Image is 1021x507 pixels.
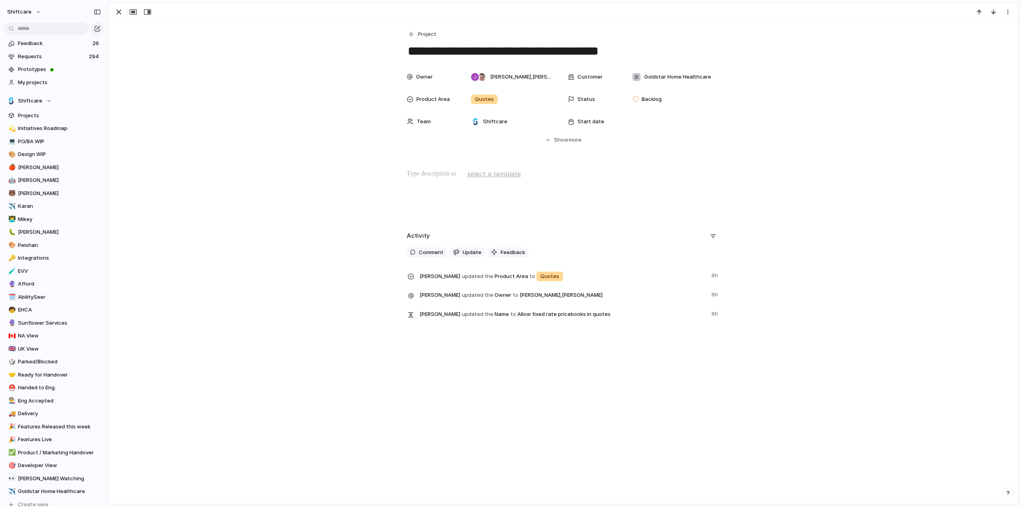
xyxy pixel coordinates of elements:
span: EHCA [18,306,101,314]
span: to [510,310,516,318]
span: Feedback [501,249,525,256]
button: 👀 [7,475,15,483]
span: Parked/Blocked [18,358,101,366]
button: Update [450,247,485,258]
span: EVV [18,267,101,275]
a: ✈️Karan [4,200,104,212]
span: Name Allow fixed rate pricebooks in quotes [420,308,707,320]
a: ✈️Goldstar Home Healthcare [4,485,104,497]
div: 🤖[PERSON_NAME] [4,174,104,186]
span: [PERSON_NAME] , [PERSON_NAME] [490,73,552,81]
a: 🎯Developer View [4,460,104,471]
span: AbilitySeer [18,293,101,301]
span: Owner [416,73,433,81]
div: 🚚 [8,409,14,418]
div: 🗓️ [8,292,14,302]
div: 🧒 [8,306,14,315]
span: Product / Marketing Handover [18,449,101,457]
button: 🇬🇧 [7,345,15,353]
span: [PERSON_NAME] [420,291,460,299]
span: 26 [93,39,101,47]
button: ✈️ [7,487,15,495]
a: Prototypes [4,63,104,75]
a: 👀[PERSON_NAME] Watching [4,473,104,485]
span: Team [417,118,431,126]
a: ⛑️Handed to Eng. [4,382,104,394]
div: 🔮Sunflower Services [4,317,104,329]
div: 🇨🇦 [8,331,14,341]
button: 💫 [7,124,15,132]
button: 🔮 [7,319,15,327]
div: 🍎 [8,163,14,172]
span: Quotes [540,272,559,280]
button: select a template [466,168,522,180]
div: 🎲 [8,357,14,367]
button: 👨‍🏭 [7,397,15,405]
div: 🎨Design WIP [4,148,104,160]
div: 🎨 [8,241,14,250]
button: 🧒 [7,306,15,314]
div: ✅ [8,448,14,457]
div: 💫Initiatives Roadmap [4,122,104,134]
span: to [513,291,518,299]
button: 🎲 [7,358,15,366]
div: 💻PO/BA WIP [4,136,104,148]
span: Shiftcare [18,97,42,105]
a: ✅Product / Marketing Handover [4,447,104,459]
span: [PERSON_NAME] Watching [18,475,101,483]
div: ✈️ [8,487,14,496]
div: 👀 [8,474,14,483]
span: Product Area [420,270,707,282]
span: Projects [18,112,101,120]
div: 🐛[PERSON_NAME] [4,226,104,238]
button: 🚚 [7,410,15,418]
div: 🎨 [8,150,14,159]
div: 🤖 [8,176,14,185]
a: Requests294 [4,51,104,63]
button: 🐛 [7,228,15,236]
span: Features Released this week [18,423,101,431]
span: shiftcare [7,8,32,16]
span: [PERSON_NAME] [420,272,460,280]
span: Ready for Handover [18,371,101,379]
span: Shiftcare [483,118,507,126]
span: Show [554,136,568,144]
button: 🎯 [7,462,15,470]
a: 🍎[PERSON_NAME] [4,162,104,174]
span: Backlog [642,95,662,103]
button: ✅ [7,449,15,457]
a: 🚚Delivery [4,408,104,420]
span: Feedback [18,39,90,47]
span: [PERSON_NAME] [420,310,460,318]
a: 🧪EVV [4,265,104,277]
a: Projects [4,110,104,122]
div: 🔮Afford [4,278,104,290]
button: 🎨 [7,241,15,249]
a: 🐻[PERSON_NAME] [4,187,104,199]
span: Goldstar Home Healthcare [18,487,101,495]
div: 🐛 [8,228,14,237]
div: 👨‍💻 [8,215,14,224]
button: ✈️ [7,202,15,210]
span: Karan [18,202,101,210]
button: 🔮 [7,280,15,288]
div: 🇨🇦NA View [4,330,104,342]
div: 💫 [8,124,14,133]
span: Status [578,95,595,103]
span: Initiatives Roadmap [18,124,101,132]
span: Update [463,249,481,256]
div: 👨‍🏭Eng Accepted [4,395,104,407]
div: 🧪 [8,266,14,276]
span: Comment [419,249,443,256]
div: 🗓️AbilitySeer [4,291,104,303]
a: 🔑Integrations [4,252,104,264]
div: ⛑️ [8,383,14,393]
div: 💻 [8,137,14,146]
span: Integrations [18,254,101,262]
a: 👨‍💻Mikey [4,213,104,225]
button: 🤖 [7,176,15,184]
